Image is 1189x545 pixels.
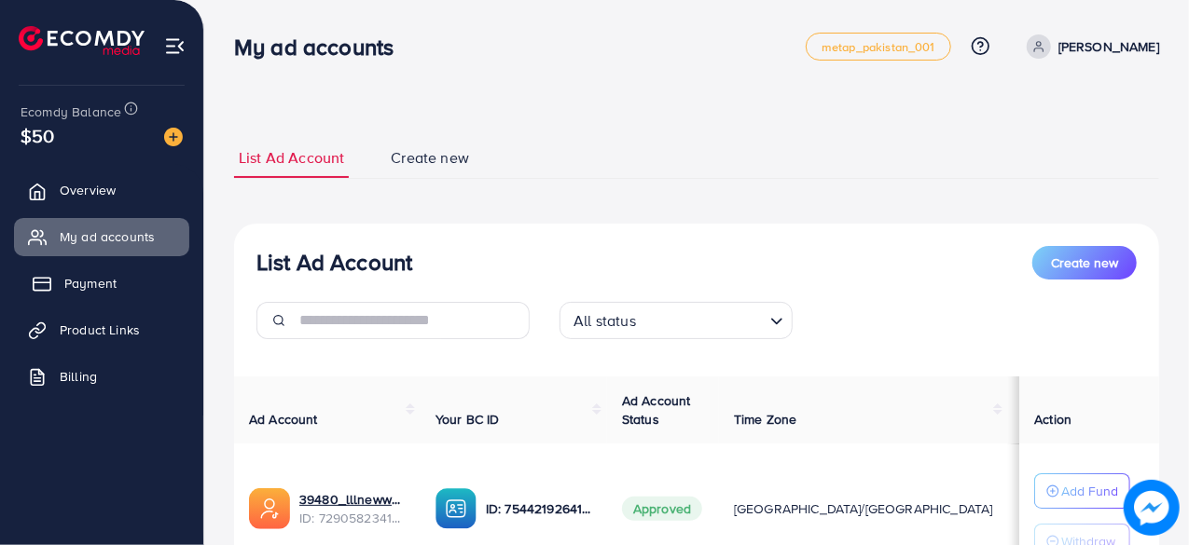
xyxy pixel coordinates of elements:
span: Overview [60,181,116,199]
span: ID: 7290582341506859010 [299,509,406,527]
span: Create new [1051,253,1118,272]
span: Your BC ID [436,410,500,429]
span: My ad accounts [60,227,155,246]
span: Create new [391,147,469,169]
h3: My ad accounts [234,34,408,61]
a: Overview [14,171,189,209]
span: List Ad Account [239,147,344,169]
span: Time Zone [734,410,796,429]
input: Search for option [642,304,763,334]
span: $50 [21,122,54,149]
div: Search for option [560,302,793,339]
button: Add Fund [1034,473,1130,509]
a: [PERSON_NAME] [1019,34,1159,59]
img: ic-ads-acc.e4c84228.svg [249,488,290,529]
img: image [1124,480,1180,536]
span: Ad Account Status [622,391,691,429]
span: Ecomdy Balance [21,102,121,121]
span: metap_pakistan_001 [822,41,935,53]
img: image [164,128,183,146]
span: Ad Account [249,410,318,429]
span: All status [570,307,640,334]
img: logo [19,26,145,55]
p: [PERSON_NAME] [1058,35,1159,58]
span: Product Links [60,320,140,339]
span: [GEOGRAPHIC_DATA]/[GEOGRAPHIC_DATA] [734,499,993,518]
a: Billing [14,358,189,395]
span: Action [1034,410,1071,429]
img: menu [164,35,186,57]
a: 39480_lllneww_1697470995570 [299,490,406,509]
img: ic-ba-acc.ded83a64.svg [436,488,477,529]
span: Payment [64,274,117,293]
a: Product Links [14,311,189,348]
h3: List Ad Account [256,249,412,276]
a: My ad accounts [14,218,189,255]
span: Approved [622,497,702,521]
a: metap_pakistan_001 [806,33,951,61]
button: Create new [1032,246,1137,279]
p: ID: 7544219264165773330 [486,497,592,520]
div: <span class='underline'>39480_lllneww_1697470995570</span></br>7290582341506859010 [299,490,406,528]
a: Payment [14,265,189,302]
span: Billing [60,367,97,386]
p: Add Fund [1061,480,1118,502]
